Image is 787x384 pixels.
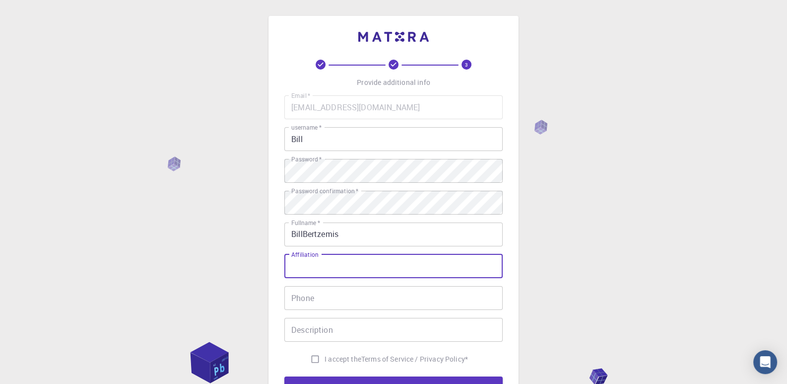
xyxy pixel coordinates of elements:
[361,354,468,364] p: Terms of Service / Privacy Policy *
[291,250,318,259] label: Affiliation
[291,123,322,132] label: username
[325,354,361,364] span: I accept the
[753,350,777,374] div: Open Intercom Messenger
[291,219,320,227] label: Fullname
[291,91,310,100] label: Email
[361,354,468,364] a: Terms of Service / Privacy Policy*
[291,187,358,195] label: Password confirmation
[465,61,468,68] text: 3
[357,77,430,87] p: Provide additional info
[291,155,322,163] label: Password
